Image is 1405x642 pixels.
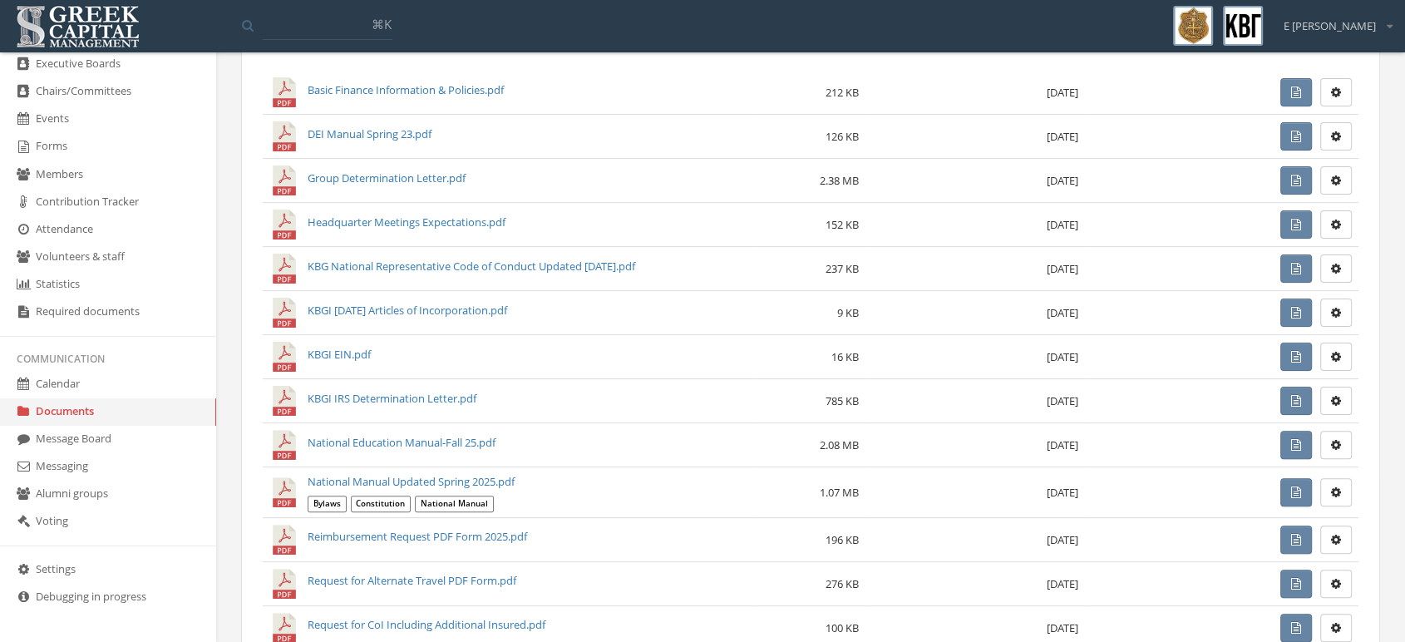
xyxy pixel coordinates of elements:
[820,485,859,500] span: 1.07 MB
[269,569,299,599] img: Request for Alternate Travel PDF Form.pdf
[1046,620,1077,635] span: [DATE]
[826,620,859,635] span: 100 KB
[269,430,299,460] img: National Education Manual-Fall 25.pdf
[831,349,859,364] span: 16 KB
[269,525,299,555] img: Reimbursement Request PDF Form 2025.pdf
[1284,18,1376,34] span: E [PERSON_NAME]
[308,435,495,450] a: National Education Manual-Fall 25.pdf
[820,173,859,188] span: 2.38 MB
[269,298,299,328] img: KBGI 4-19-2013 Articles of Incorporation.pdf
[415,496,494,512] span: National Manual
[415,495,498,510] a: National Manual
[308,391,476,406] a: KBGI IRS Determination Letter.pdf
[269,210,299,240] img: Headquarter Meetings Expectations.pdf
[1046,485,1077,500] span: [DATE]
[308,496,347,512] span: Bylaws
[1046,85,1077,100] span: [DATE]
[826,532,859,547] span: 196 KB
[826,261,859,276] span: 237 KB
[308,347,371,362] a: KBGI EIN.pdf
[351,496,412,512] span: Constitution
[820,437,859,452] span: 2.08 MB
[826,129,859,144] span: 126 KB
[308,303,507,318] a: KBGI [DATE] Articles of Incorporation.pdf
[269,254,299,284] img: KBG National Representative Code of Conduct Updated July 2022.pdf
[308,259,635,274] a: KBG National Representative Code of Conduct Updated [DATE].pdf
[351,495,416,510] a: Constitution
[1046,129,1077,144] span: [DATE]
[269,121,299,151] img: DEI Manual Spring 23.pdf
[1046,437,1077,452] span: [DATE]
[1046,305,1077,320] span: [DATE]
[1046,576,1077,591] span: [DATE]
[308,170,466,185] a: Group Determination Letter.pdf
[308,495,351,510] a: Bylaws
[837,305,859,320] span: 9 KB
[1273,6,1393,34] div: E [PERSON_NAME]
[269,477,299,507] img: National Manual Updated Spring 2025.pdf
[826,576,859,591] span: 276 KB
[269,165,299,195] img: Group Determination Letter.pdf
[1046,173,1077,188] span: [DATE]
[269,77,299,107] img: Basic Finance Information & Policies.pdf
[308,126,431,141] a: DEI Manual Spring 23.pdf
[308,474,515,489] a: National Manual Updated Spring 2025.pdf
[1046,261,1077,276] span: [DATE]
[308,82,504,97] a: Basic Finance Information & Policies.pdf
[308,215,505,230] a: Headquarter Meetings Expectations.pdf
[826,217,859,232] span: 152 KB
[372,16,392,32] span: ⌘K
[1046,393,1077,408] span: [DATE]
[1046,532,1077,547] span: [DATE]
[826,85,859,100] span: 212 KB
[308,617,545,632] a: Request for CoI Including Additional Insured.pdf
[269,386,299,416] img: KBGI IRS Determination Letter.pdf
[308,573,516,588] a: Request for Alternate Travel PDF Form.pdf
[1046,349,1077,364] span: [DATE]
[826,393,859,408] span: 785 KB
[308,529,527,544] a: Reimbursement Request PDF Form 2025.pdf
[1046,217,1077,232] span: [DATE]
[269,342,299,372] img: KBGI EIN.pdf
